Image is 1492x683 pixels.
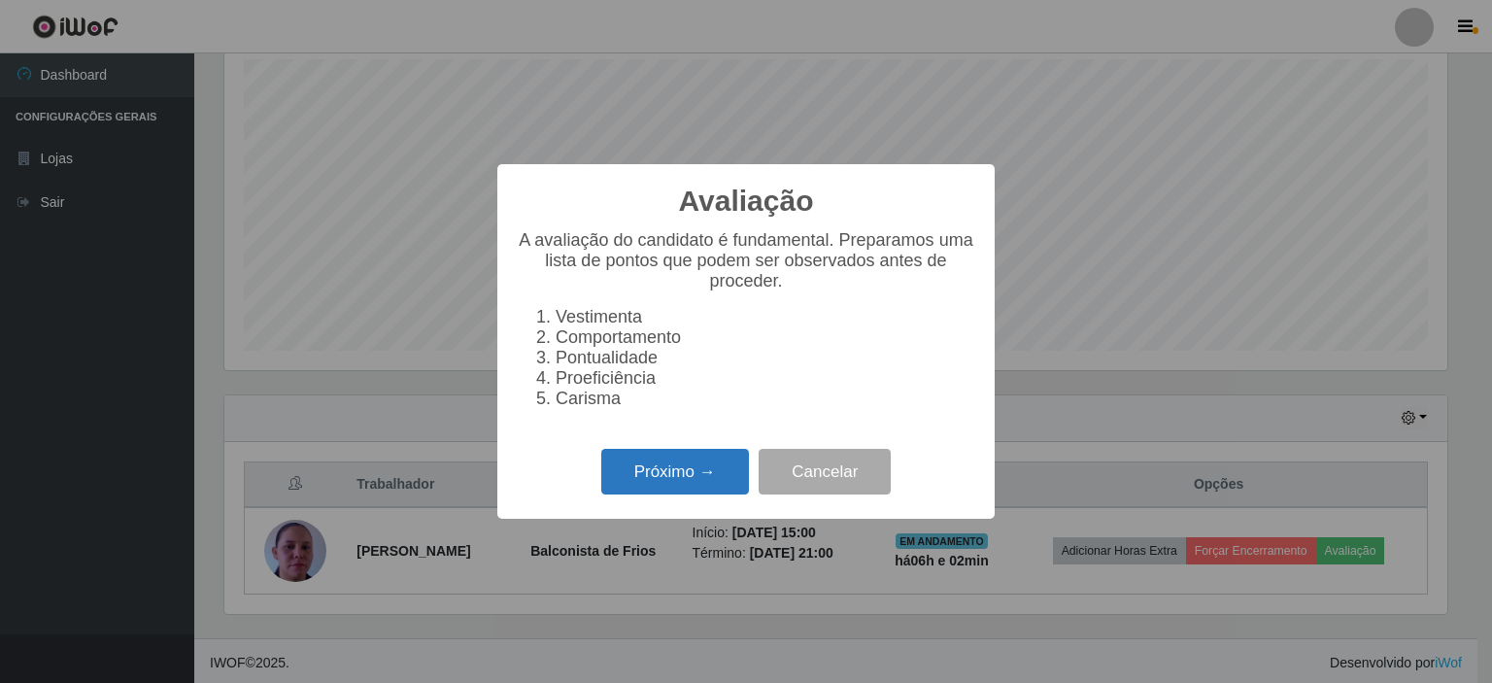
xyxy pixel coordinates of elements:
[556,307,975,327] li: Vestimenta
[556,389,975,409] li: Carisma
[679,184,814,219] h2: Avaliação
[759,449,891,495] button: Cancelar
[517,230,975,291] p: A avaliação do candidato é fundamental. Preparamos uma lista de pontos que podem ser observados a...
[556,348,975,368] li: Pontualidade
[556,327,975,348] li: Comportamento
[601,449,749,495] button: Próximo →
[556,368,975,389] li: Proeficiência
